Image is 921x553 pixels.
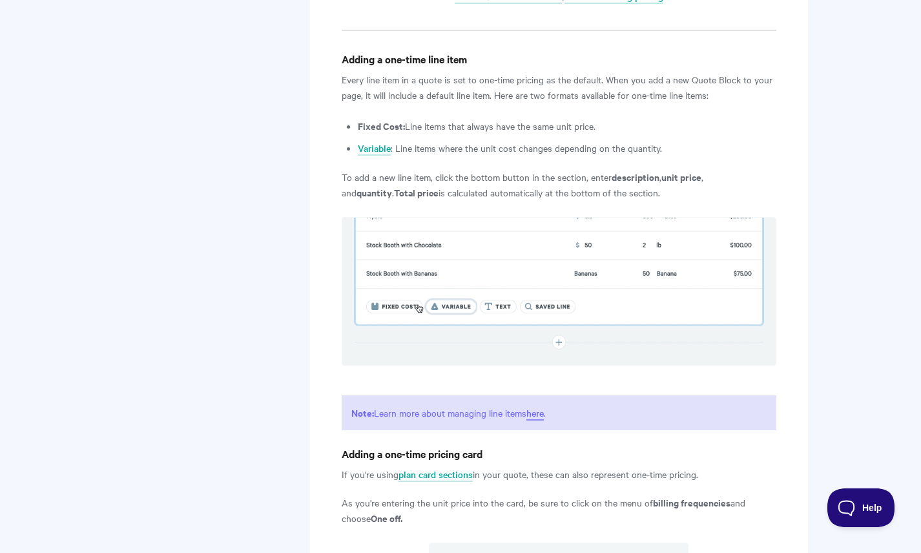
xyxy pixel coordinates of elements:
a: plan card sections [398,468,473,482]
a: Variable [358,141,391,156]
h4: Adding a one-time line item [342,51,776,67]
p: Learn more about managing line items . [342,395,776,430]
strong: Fixed Cost: [358,119,405,132]
iframe: Toggle Customer Support [827,488,895,527]
li: : Line items where the unit cost changes depending on the quantity. [358,140,776,156]
strong: Total price [394,185,439,199]
p: Every line item in a quote is set to one-time pricing as the default. When you add a new Quote Bl... [342,72,776,103]
p: To add a new line item, click the bottom button in the section, enter , , and . is calculated aut... [342,169,776,200]
strong: Note: [351,406,374,419]
h4: Adding a one-time pricing card [342,446,776,462]
p: As you're entering the unit price into the card, be sure to click on the menu of and choose [342,495,776,526]
strong: quantity [357,185,392,199]
strong: billing frequencies [653,496,730,509]
strong: One off. [371,511,402,525]
a: here [526,406,544,421]
strong: description [612,170,659,183]
strong: unit price [661,170,701,183]
p: If you're using in your quote, these can also represent one-time pricing. [342,466,776,482]
li: Line items that always have the same unit price. [358,118,776,134]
